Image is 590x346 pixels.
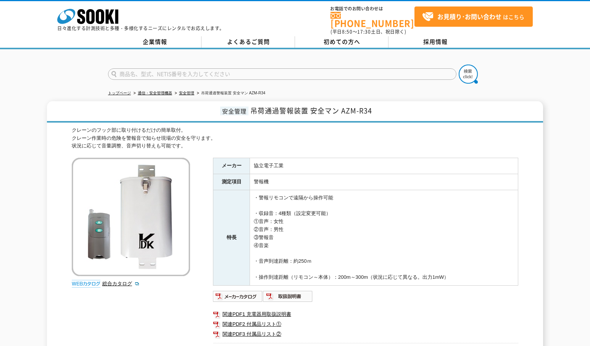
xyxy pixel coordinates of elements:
[213,319,518,329] a: 関連PDF2 付属品リスト①
[250,174,518,190] td: 警報機
[202,36,295,48] a: よくあるご質問
[195,89,265,97] li: 吊荷通過警報装置 安全マン AZM-R34
[72,126,518,150] div: クレーンのフック部に取り付けるだけの簡単取付。 クレーン作業時の危険を警報音で知らせ現場の安全を守ります。 状況に応じて音量調整、音声切り替えも可能です。
[138,91,172,95] a: 通信・安全管理機器
[108,36,202,48] a: 企業情報
[213,329,518,339] a: 関連PDF3 付属品リスト②
[330,6,414,11] span: お電話でのお問い合わせは
[250,158,518,174] td: 協立電子工業
[459,65,478,84] img: btn_search.png
[357,28,371,35] span: 17:30
[102,281,140,286] a: 総合カタログ
[342,28,353,35] span: 8:50
[330,28,406,35] span: (平日 ～ 土日、祝日除く)
[213,290,263,302] img: メーカーカタログ
[57,26,224,31] p: 日々進化する計測技術と多種・多様化するニーズにレンタルでお応えします。
[213,174,250,190] th: 測定項目
[72,158,190,276] img: 吊荷通過警報装置 安全マン AZM-R34
[263,290,313,302] img: 取扱説明書
[324,37,360,46] span: 初めての方へ
[263,295,313,301] a: 取扱説明書
[295,36,388,48] a: 初めての方へ
[220,107,248,115] span: 安全管理
[179,91,194,95] a: 安全管理
[108,91,131,95] a: トップページ
[414,6,533,27] a: お見積り･お問い合わせはこちら
[330,12,414,27] a: [PHONE_NUMBER]
[72,280,100,288] img: webカタログ
[213,190,250,285] th: 特長
[422,11,524,23] span: はこちら
[213,158,250,174] th: メーカー
[437,12,501,21] strong: お見積り･お問い合わせ
[388,36,482,48] a: 採用情報
[250,190,518,285] td: ・警報リモコンで遠隔から操作可能 ・収録音：4種類（設定変更可能） ①音声：女性 ②音声：男性 ③警報音 ④音楽 ・音声到達距離：約250ｍ ・操作到達距離（リモコン～本体）：200m～300m...
[213,309,518,319] a: 関連PDF1 充電器用取扱説明書
[250,105,372,116] span: 吊荷通過警報装置 安全マン AZM-R34
[213,295,263,301] a: メーカーカタログ
[108,68,456,80] input: 商品名、型式、NETIS番号を入力してください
